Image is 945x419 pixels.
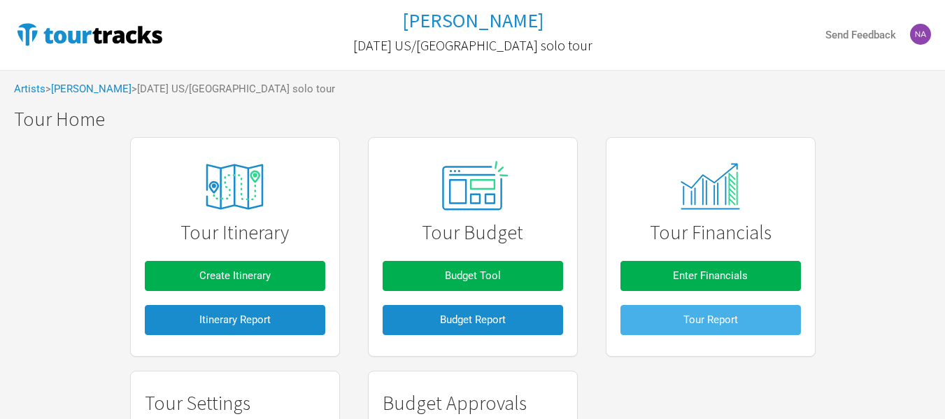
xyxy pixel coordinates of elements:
h1: Tour Budget [383,222,563,243]
h1: Budget Approvals [383,392,563,414]
a: [PERSON_NAME] [51,83,132,95]
h2: [DATE] US/[GEOGRAPHIC_DATA] solo tour [353,38,592,53]
a: Enter Financials [620,254,801,298]
img: tourtracks_icons_FA_06_icons_itinerary.svg [182,154,287,220]
span: > [45,84,132,94]
a: Budget Report [383,298,563,342]
img: tourtracks_14_icons_monitor.svg [673,163,748,210]
strong: Send Feedback [825,29,896,41]
span: Enter Financials [673,269,748,282]
a: [PERSON_NAME] [402,10,543,31]
a: Create Itinerary [145,254,325,298]
a: Tour Report [620,298,801,342]
span: Tour Report [683,313,738,326]
span: Budget Tool [445,269,501,282]
button: Budget Tool [383,261,563,291]
span: Budget Report [440,313,506,326]
span: Itinerary Report [199,313,271,326]
button: Enter Financials [620,261,801,291]
h1: Tour Itinerary [145,222,325,243]
a: [DATE] US/[GEOGRAPHIC_DATA] solo tour [353,31,592,60]
h1: Tour Settings [145,392,325,414]
span: > [DATE] US/[GEOGRAPHIC_DATA] solo tour [132,84,335,94]
h1: Tour Financials [620,222,801,243]
button: Tour Report [620,305,801,335]
h1: [PERSON_NAME] [402,8,543,33]
h1: Tour Home [14,108,945,130]
a: Itinerary Report [145,298,325,342]
button: Itinerary Report [145,305,325,335]
a: Budget Tool [383,254,563,298]
img: Tash [910,24,931,45]
span: Create Itinerary [199,269,271,282]
img: tourtracks_02_icon_presets.svg [425,157,519,216]
button: Create Itinerary [145,261,325,291]
img: TourTracks [14,20,165,48]
a: Artists [14,83,45,95]
button: Budget Report [383,305,563,335]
